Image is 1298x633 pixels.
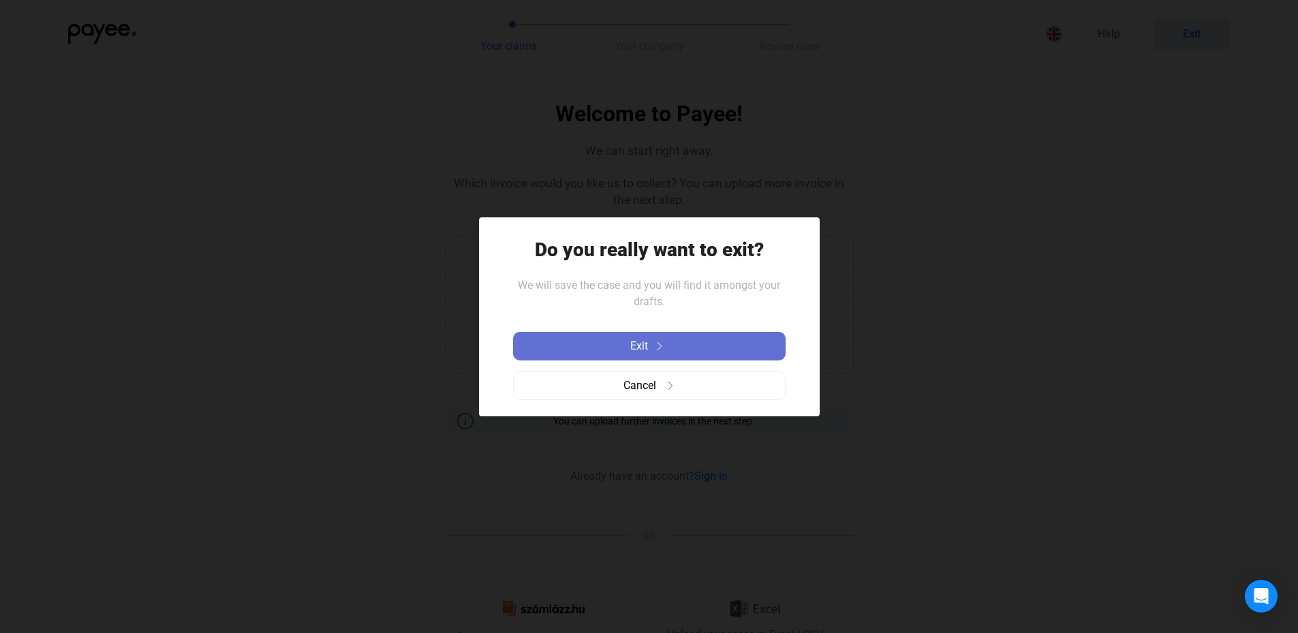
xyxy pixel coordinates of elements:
h1: Do you really want to exit? [535,238,764,262]
div: Open Intercom Messenger [1245,580,1278,613]
button: Exitarrow-right-white [513,332,786,360]
span: Cancel [623,377,656,394]
img: arrow-right-white [651,342,668,350]
button: Cancelarrow-right-grey [513,371,786,400]
span: Exit [630,338,648,354]
span: We will save the case and you will find it amongst your drafts. [518,279,780,308]
img: arrow-right-grey [666,382,675,390]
